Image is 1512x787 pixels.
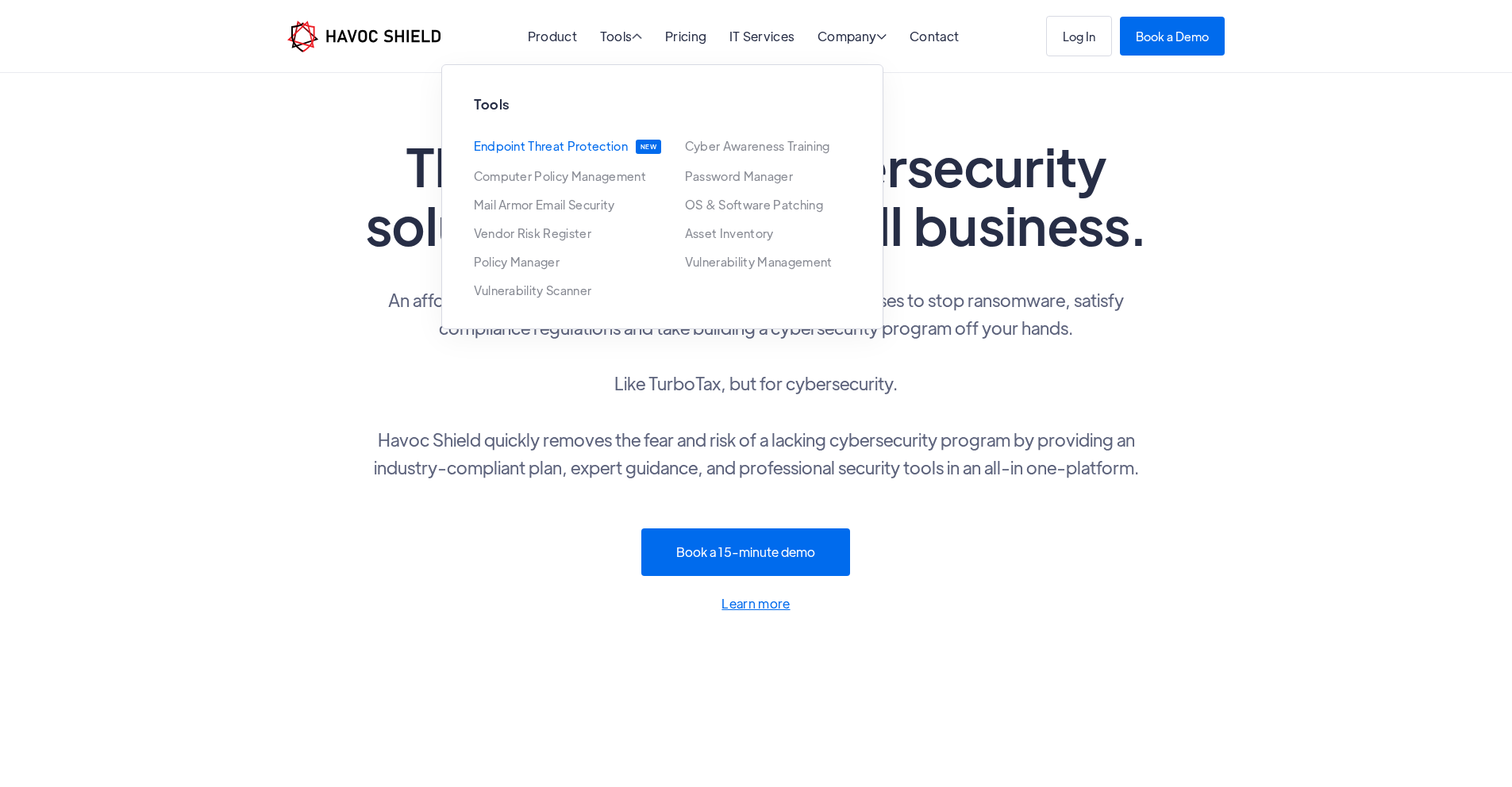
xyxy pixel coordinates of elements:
a: Vulnerability Scanner [474,284,592,297]
nav: Tools [441,45,884,329]
a: Cyber Awareness Training [685,140,830,152]
a: Password Manager [685,170,793,182]
a: Policy Manager [474,255,560,268]
h2: Tools [474,97,852,112]
a: Vendor Risk Register [474,227,591,240]
a: Pricing [665,28,706,44]
div: Company [818,30,887,45]
a: Book a 15-minute demo [641,528,850,576]
a: Book a Demo [1120,17,1225,56]
a: Contact [910,28,959,44]
a: Endpoint Threat Protection [474,140,628,154]
span:  [632,30,642,43]
img: Havoc Shield logo [287,21,441,52]
a: Mail Armor Email Security [474,198,615,211]
h1: The all-in-one cybersecurity solution built for small business. [360,136,1153,254]
a: OS & Software Patching [685,198,823,211]
a: Learn more [360,593,1153,615]
a: Log In [1046,16,1112,56]
iframe: Chat Widget [1240,616,1512,787]
div: NEW [636,140,661,154]
span:  [876,30,887,43]
a: Asset Inventory [685,227,774,240]
p: An affordable suite of cybersecurity tools built for small businesses to stop ransomware, satisfy... [360,286,1153,481]
a: Product [528,28,577,44]
a: Vulnerability Management [685,255,833,268]
a: home [287,21,441,52]
div: Tools [600,30,643,45]
div: Tools [600,30,643,45]
div: Company [818,30,887,45]
a: Computer Policy Management [474,170,646,182]
a: IT Services [729,28,795,44]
